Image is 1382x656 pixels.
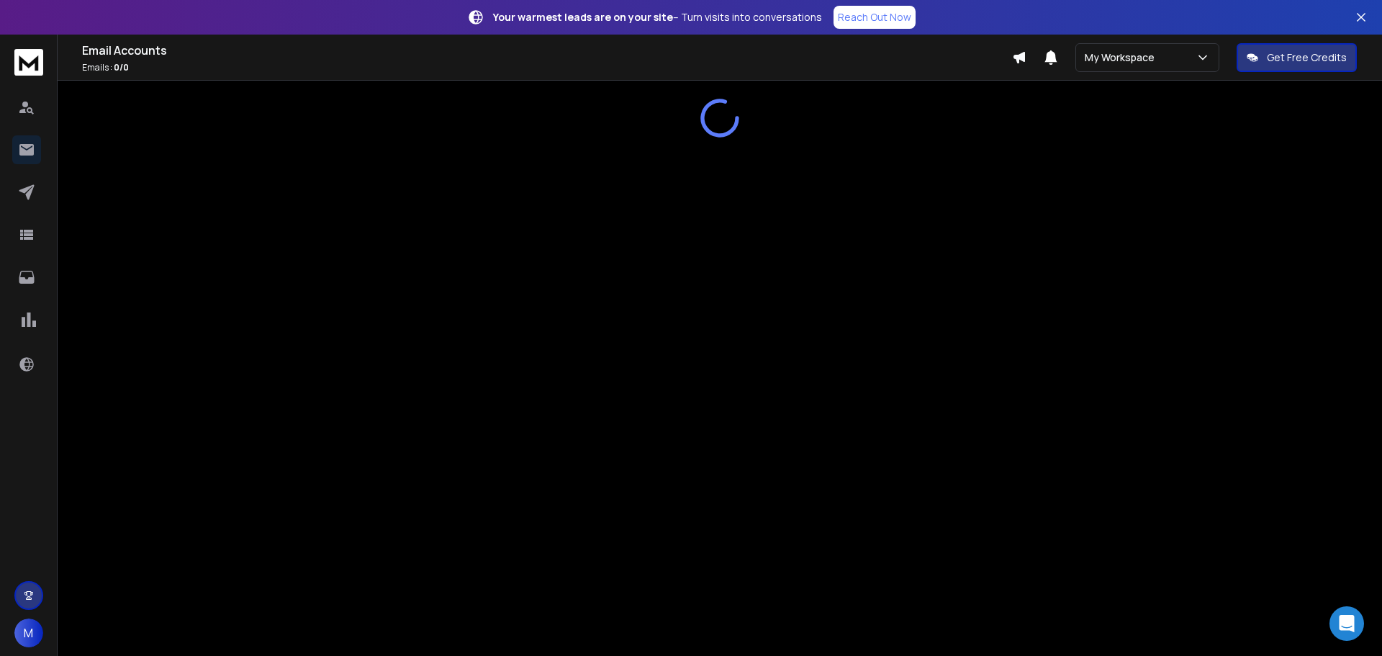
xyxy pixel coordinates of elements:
span: 0 / 0 [114,61,129,73]
h1: Email Accounts [82,42,1012,59]
p: – Turn visits into conversations [493,10,822,24]
p: Get Free Credits [1267,50,1347,65]
img: logo [14,49,43,76]
a: Reach Out Now [834,6,916,29]
div: Open Intercom Messenger [1329,606,1364,641]
strong: Your warmest leads are on your site [493,10,673,24]
button: M [14,619,43,647]
button: Get Free Credits [1237,43,1357,72]
p: Emails : [82,62,1012,73]
p: Reach Out Now [838,10,911,24]
p: My Workspace [1085,50,1160,65]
